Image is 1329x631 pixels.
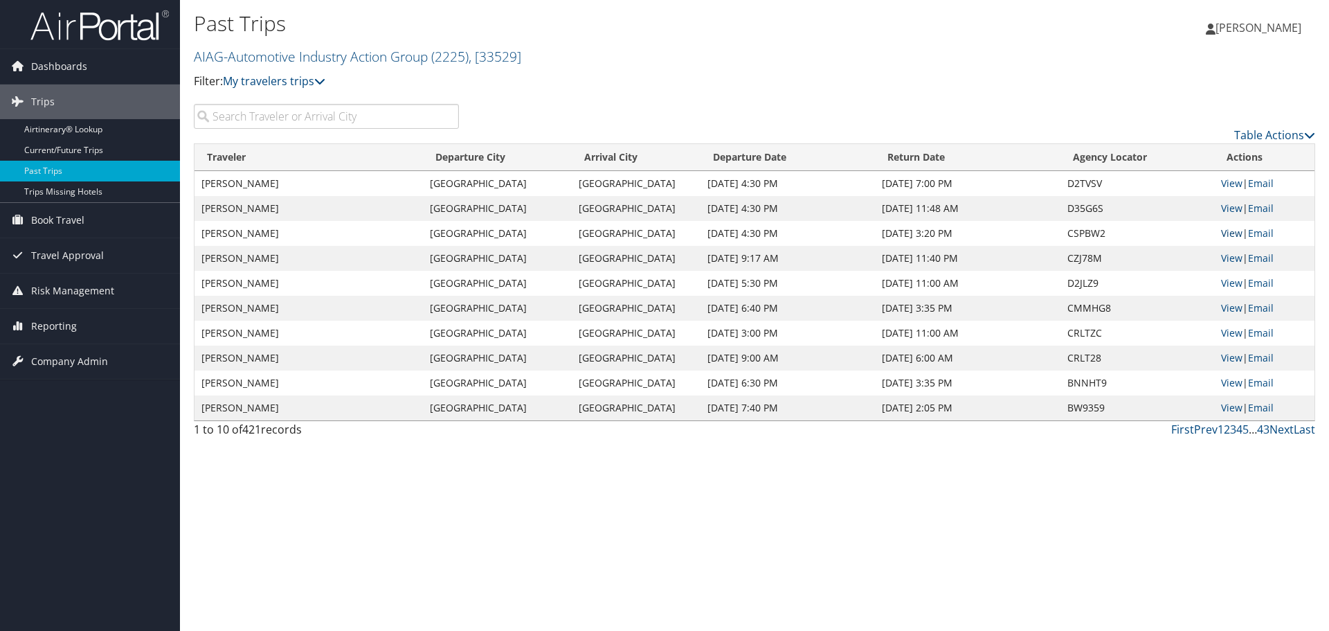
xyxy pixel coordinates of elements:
td: CMMHG8 [1060,296,1215,321]
td: | [1214,271,1314,296]
td: BW9359 [1060,396,1215,420]
span: [PERSON_NAME] [1215,20,1301,35]
a: View [1221,351,1242,364]
td: [PERSON_NAME] [195,321,423,346]
span: 421 [242,422,261,437]
a: View [1221,376,1242,389]
td: [PERSON_NAME] [195,171,423,196]
td: CZJ78M [1060,246,1215,271]
td: | [1214,346,1314,371]
td: [GEOGRAPHIC_DATA] [423,396,572,420]
a: 4 [1236,422,1242,437]
p: Filter: [194,73,941,91]
a: Prev [1194,422,1218,437]
td: [DATE] 9:00 AM [700,346,875,371]
td: | [1214,171,1314,196]
td: [PERSON_NAME] [195,296,423,321]
td: [GEOGRAPHIC_DATA] [423,171,572,196]
span: ( 2225 ) [431,47,469,66]
a: Email [1248,202,1274,215]
td: [PERSON_NAME] [195,271,423,296]
td: | [1214,296,1314,321]
td: [GEOGRAPHIC_DATA] [572,396,701,420]
td: [PERSON_NAME] [195,346,423,371]
th: Agency Locator: activate to sort column ascending [1060,144,1215,171]
span: Company Admin [31,344,108,379]
span: , [ 33529 ] [469,47,521,66]
a: First [1171,422,1194,437]
a: Email [1248,376,1274,389]
a: Email [1248,301,1274,314]
th: Traveler: activate to sort column ascending [195,144,423,171]
a: Email [1248,276,1274,290]
a: View [1221,226,1242,240]
a: View [1221,202,1242,215]
td: [GEOGRAPHIC_DATA] [423,346,572,371]
span: Dashboards [31,49,87,84]
td: [DATE] 3:20 PM [875,221,1060,246]
a: 43 [1257,422,1269,437]
th: Arrival City: activate to sort column ascending [572,144,701,171]
a: View [1221,326,1242,339]
a: View [1221,276,1242,290]
td: [GEOGRAPHIC_DATA] [572,196,701,221]
th: Departure City: activate to sort column ascending [423,144,572,171]
td: [DATE] 6:00 AM [875,346,1060,371]
a: View [1221,177,1242,190]
td: [DATE] 4:30 PM [700,221,875,246]
td: [GEOGRAPHIC_DATA] [572,246,701,271]
td: [DATE] 9:17 AM [700,246,875,271]
a: Email [1248,326,1274,339]
a: View [1221,301,1242,314]
td: [PERSON_NAME] [195,396,423,420]
td: [GEOGRAPHIC_DATA] [572,371,701,396]
td: [GEOGRAPHIC_DATA] [572,221,701,246]
td: CRLTZC [1060,321,1215,346]
a: Email [1248,401,1274,414]
td: [GEOGRAPHIC_DATA] [572,171,701,196]
input: Search Traveler or Arrival City [194,104,459,129]
td: D35G6S [1060,196,1215,221]
td: [GEOGRAPHIC_DATA] [423,196,572,221]
td: [DATE] 3:00 PM [700,321,875,346]
td: [DATE] 2:05 PM [875,396,1060,420]
td: | [1214,221,1314,246]
td: [DATE] 6:30 PM [700,371,875,396]
td: [GEOGRAPHIC_DATA] [423,271,572,296]
span: Risk Management [31,274,114,308]
td: D2TVSV [1060,171,1215,196]
a: [PERSON_NAME] [1206,7,1315,48]
td: | [1214,246,1314,271]
span: … [1249,422,1257,437]
td: [DATE] 3:35 PM [875,371,1060,396]
td: [DATE] 7:40 PM [700,396,875,420]
a: Last [1294,422,1315,437]
td: [DATE] 6:40 PM [700,296,875,321]
a: 2 [1224,422,1230,437]
td: [DATE] 3:35 PM [875,296,1060,321]
td: [DATE] 5:30 PM [700,271,875,296]
a: 5 [1242,422,1249,437]
td: [GEOGRAPHIC_DATA] [572,296,701,321]
a: Next [1269,422,1294,437]
td: [GEOGRAPHIC_DATA] [423,246,572,271]
td: | [1214,196,1314,221]
span: Book Travel [31,203,84,238]
td: | [1214,396,1314,420]
td: | [1214,321,1314,346]
td: [GEOGRAPHIC_DATA] [572,346,701,371]
a: Table Actions [1234,127,1315,143]
td: BNNHT9 [1060,371,1215,396]
span: Travel Approval [31,238,104,273]
td: [PERSON_NAME] [195,196,423,221]
td: [DATE] 11:00 AM [875,321,1060,346]
td: [GEOGRAPHIC_DATA] [423,296,572,321]
a: Email [1248,351,1274,364]
a: Email [1248,177,1274,190]
td: [DATE] 11:40 PM [875,246,1060,271]
td: [PERSON_NAME] [195,246,423,271]
td: [DATE] 7:00 PM [875,171,1060,196]
a: View [1221,251,1242,265]
th: Return Date: activate to sort column ascending [875,144,1060,171]
td: [PERSON_NAME] [195,371,423,396]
